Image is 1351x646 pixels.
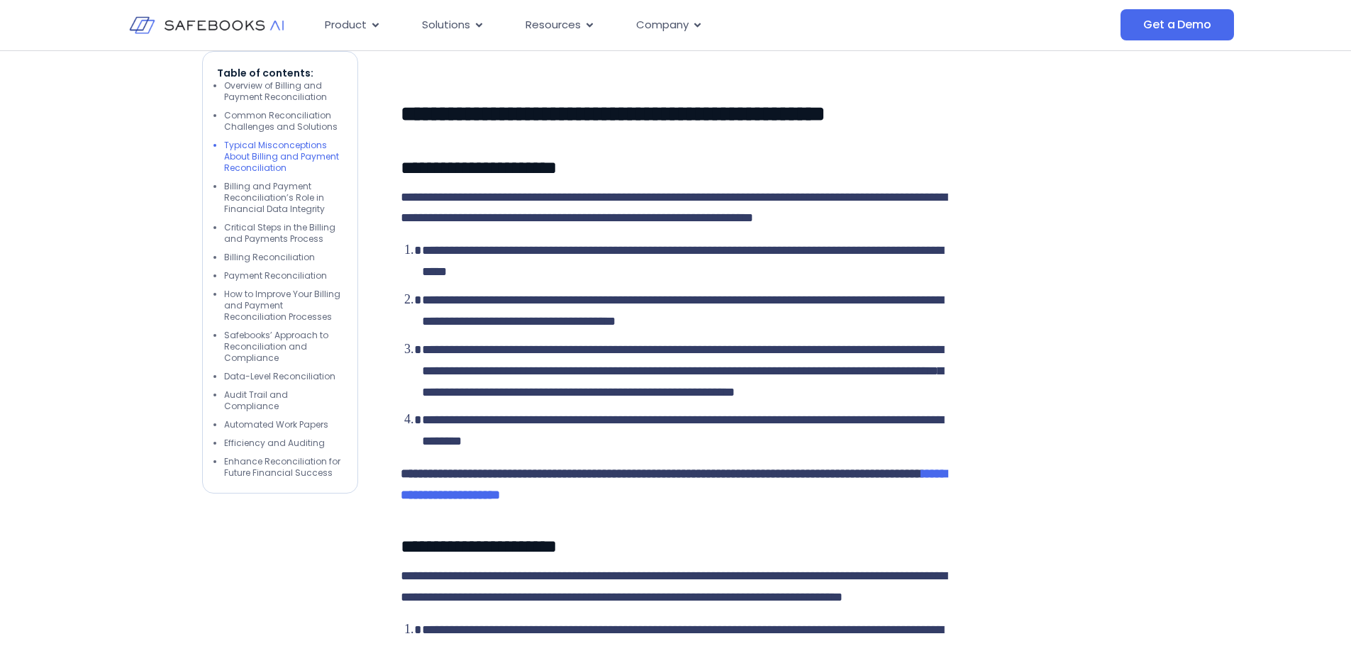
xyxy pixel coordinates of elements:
[224,289,343,323] li: How to Improve Your Billing and Payment Reconciliation Processes
[325,17,367,33] span: Product
[224,181,343,215] li: Billing and Payment Reconciliation’s Role in Financial Data Integrity
[224,371,343,382] li: Data-Level Reconciliation
[224,330,343,364] li: Safebooks’ Approach to Reconciliation and Compliance
[224,140,343,174] li: Typical Misconceptions About Billing and Payment Reconciliation
[313,11,979,39] div: Menu Toggle
[1121,9,1233,40] a: Get a Demo
[224,80,343,103] li: Overview of Billing and Payment Reconciliation
[313,11,979,39] nav: Menu
[224,270,343,282] li: Payment Reconciliation
[224,419,343,430] li: Automated Work Papers
[224,252,343,263] li: Billing Reconciliation
[224,222,343,245] li: Critical Steps in the Billing and Payments Process
[1143,18,1211,32] span: Get a Demo
[636,17,689,33] span: Company
[224,389,343,412] li: Audit Trail and Compliance
[224,456,343,479] li: Enhance Reconciliation for Future Financial Success
[224,110,343,133] li: Common Reconciliation Challenges and Solutions
[217,66,343,80] p: Table of contents:
[526,17,581,33] span: Resources
[422,17,470,33] span: Solutions
[224,438,343,449] li: Efficiency and Auditing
